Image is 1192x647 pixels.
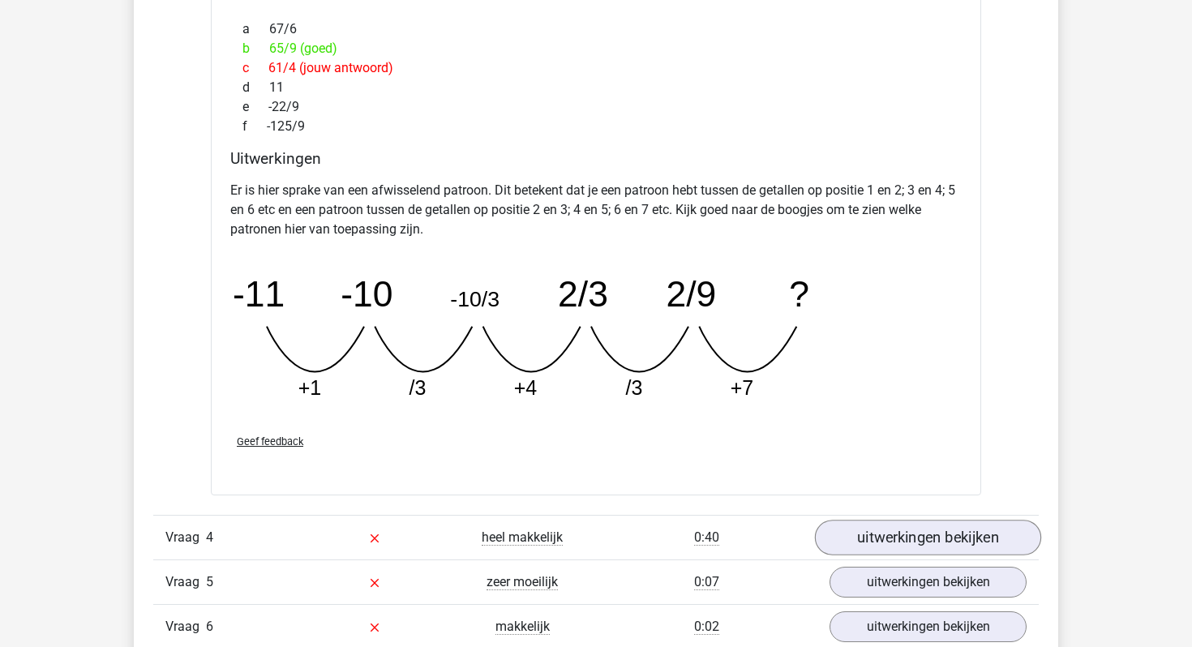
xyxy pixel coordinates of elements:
[233,274,285,314] tspan: -11
[666,274,716,314] tspan: 2/9
[242,117,267,136] span: f
[815,520,1041,555] a: uitwerkingen bekijken
[230,117,962,136] div: -125/9
[830,567,1027,598] a: uitwerkingen bekijken
[230,181,962,239] p: Er is hier sprake van een afwisselend patroon. Dit betekent dat je een patroon hebt tussen de get...
[409,376,427,399] tspan: /3
[206,529,213,545] span: 4
[694,619,719,635] span: 0:02
[242,58,268,78] span: c
[558,274,608,314] tspan: 2/3
[514,376,538,399] tspan: +4
[830,611,1027,642] a: uitwerkingen bekijken
[242,19,269,39] span: a
[626,376,643,399] tspan: /3
[165,572,206,592] span: Vraag
[165,617,206,636] span: Vraag
[731,376,754,399] tspan: +7
[694,574,719,590] span: 0:07
[237,435,303,448] span: Geef feedback
[230,97,962,117] div: -22/9
[206,574,213,589] span: 5
[230,58,962,78] div: 61/4 (jouw antwoord)
[341,274,392,314] tspan: -10
[230,39,962,58] div: 65/9 (goed)
[206,619,213,634] span: 6
[242,78,269,97] span: d
[230,149,962,168] h4: Uitwerkingen
[165,528,206,547] span: Vraag
[230,78,962,97] div: 11
[789,274,809,314] tspan: ?
[242,97,268,117] span: e
[487,574,558,590] span: zeer moeilijk
[495,619,550,635] span: makkelijk
[242,39,269,58] span: b
[450,287,500,311] tspan: -10/3
[230,19,962,39] div: 67/6
[298,376,322,399] tspan: +1
[482,529,563,546] span: heel makkelijk
[694,529,719,546] span: 0:40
